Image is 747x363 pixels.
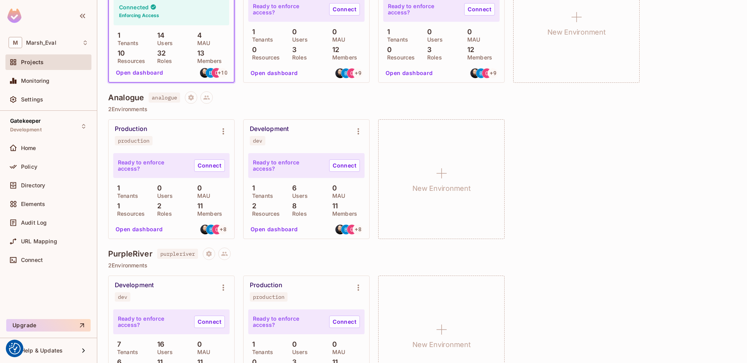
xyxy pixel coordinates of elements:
img: carla.teixeira@mmc.com [347,68,357,78]
p: Resources [113,211,145,217]
p: 0 [248,46,257,54]
span: Directory [21,182,45,188]
p: Users [288,193,308,199]
p: Members [193,211,222,217]
p: 3 [288,46,296,54]
span: + 9 [355,70,361,76]
p: 2 Environments [108,106,736,112]
button: Open dashboard [112,223,166,236]
p: 2 [153,202,161,210]
p: 0 [328,340,337,348]
p: 12 [463,46,474,54]
p: 1 [248,28,255,36]
div: production [118,138,149,144]
p: MAU [193,40,210,46]
img: ben.read@mmc.com [206,225,216,234]
img: thomas@permit.io [335,225,345,234]
p: 0 [383,46,392,54]
button: Environment settings [216,124,231,139]
span: Help & Updates [21,347,63,354]
button: Open dashboard [247,67,301,79]
img: thomas@permit.io [200,225,210,234]
div: dev [118,294,127,300]
p: 32 [153,49,166,57]
div: dev [253,138,262,144]
p: Ready to enforce access? [253,159,323,172]
button: Environment settings [351,124,366,139]
p: 0 [463,28,472,36]
p: 0 [153,184,162,192]
span: Workspace: Marsh_Eval [26,40,56,46]
p: Ready to enforce access? [253,316,323,328]
button: Environment settings [216,280,231,295]
a: Connect [464,3,495,16]
span: URL Mapping [21,238,57,244]
img: carla.teixeira@mmc.com [347,225,357,234]
p: 0 [288,340,297,348]
p: Resources [248,54,280,61]
span: Project settings [203,251,215,259]
p: 3 [423,46,431,54]
p: 1 [248,340,255,348]
div: Development [115,281,154,289]
a: Connect [194,159,225,172]
span: M [9,37,22,48]
p: Roles [288,211,307,217]
button: Open dashboard [247,223,301,236]
p: Members [463,54,492,61]
button: Open dashboard [382,67,436,79]
h4: Analogue [108,93,144,102]
p: MAU [463,37,480,43]
p: MAU [328,37,345,43]
span: Home [21,145,36,151]
p: 12 [328,46,339,54]
p: 0 [328,28,337,36]
p: Tenants [248,37,273,43]
img: thomas@permit.io [200,68,210,78]
div: Development [250,125,289,133]
h1: New Environment [547,26,606,38]
p: Tenants [114,40,139,46]
span: Policy [21,164,37,170]
p: 11 [328,202,338,210]
p: 11 [193,202,203,210]
button: Upgrade [6,319,91,332]
span: Monitoring [21,78,50,84]
p: Ready to enforce access? [388,3,458,16]
p: Resources [114,58,145,64]
p: 2 [248,202,256,210]
img: SReyMgAAAABJRU5ErkJggg== [7,9,21,23]
p: Users [288,349,308,355]
p: Tenants [383,37,408,43]
p: 0 [193,184,202,192]
p: Ready to enforce access? [253,3,323,16]
p: 1 [113,202,120,210]
p: 2 Environments [108,262,736,269]
p: Ready to enforce access? [118,159,188,172]
h1: New Environment [412,339,471,351]
img: thomas@permit.io [470,68,480,78]
span: Elements [21,201,45,207]
h4: Connected [119,3,149,11]
p: Tenants [248,349,273,355]
span: + 8 [220,227,226,232]
p: Users [153,193,173,199]
a: Connect [329,159,360,172]
img: ben.read@mmc.com [341,225,351,234]
div: Production [250,281,282,289]
p: MAU [328,349,345,355]
img: carla.teixeira@mmc.com [212,225,222,234]
span: Audit Log [21,220,47,226]
p: 1 [248,184,255,192]
p: MAU [328,193,345,199]
h1: New Environment [412,183,471,194]
img: Revisit consent button [9,343,21,354]
p: Resources [383,54,415,61]
a: Connect [329,316,360,328]
span: Development [10,127,42,133]
p: 1 [383,28,390,36]
div: production [253,294,284,300]
p: Roles [423,54,442,61]
p: 16 [153,340,164,348]
img: carla.teixeira@mmc.com [212,68,221,78]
